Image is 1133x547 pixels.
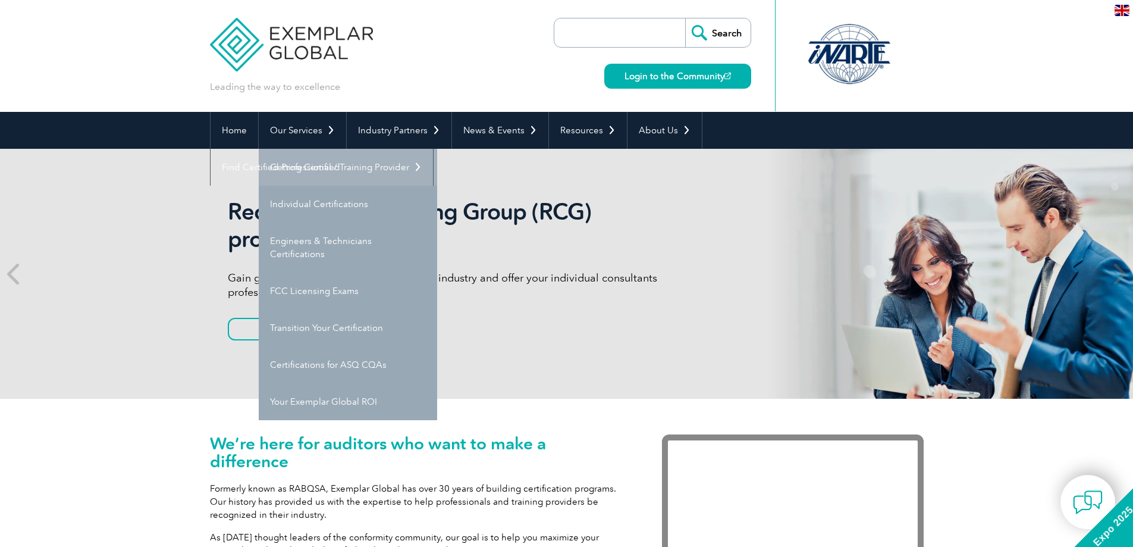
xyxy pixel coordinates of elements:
[1115,5,1129,16] img: en
[211,149,433,186] a: Find Certified Professional / Training Provider
[210,80,340,93] p: Leading the way to excellence
[228,318,351,340] a: Learn More
[259,273,437,310] a: FCC Licensing Exams
[211,112,258,149] a: Home
[627,112,702,149] a: About Us
[259,223,437,273] a: Engineers & Technicians Certifications
[228,198,674,253] h2: Recognized Consulting Group (RCG) program
[549,112,627,149] a: Resources
[259,310,437,346] a: Transition Your Certification
[210,435,626,470] h1: We’re here for auditors who want to make a difference
[259,383,437,420] a: Your Exemplar Global ROI
[210,482,626,521] p: Formerly known as RABQSA, Exemplar Global has over 30 years of building certification programs. O...
[685,18,751,47] input: Search
[604,64,751,89] a: Login to the Community
[228,271,674,299] p: Gain global recognition in the compliance industry and offer your individual consultants professi...
[347,112,451,149] a: Industry Partners
[452,112,548,149] a: News & Events
[259,186,437,223] a: Individual Certifications
[724,73,731,79] img: open_square.png
[1073,487,1103,517] img: contact-chat.png
[259,346,437,383] a: Certifications for ASQ CQAs
[259,112,346,149] a: Our Services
